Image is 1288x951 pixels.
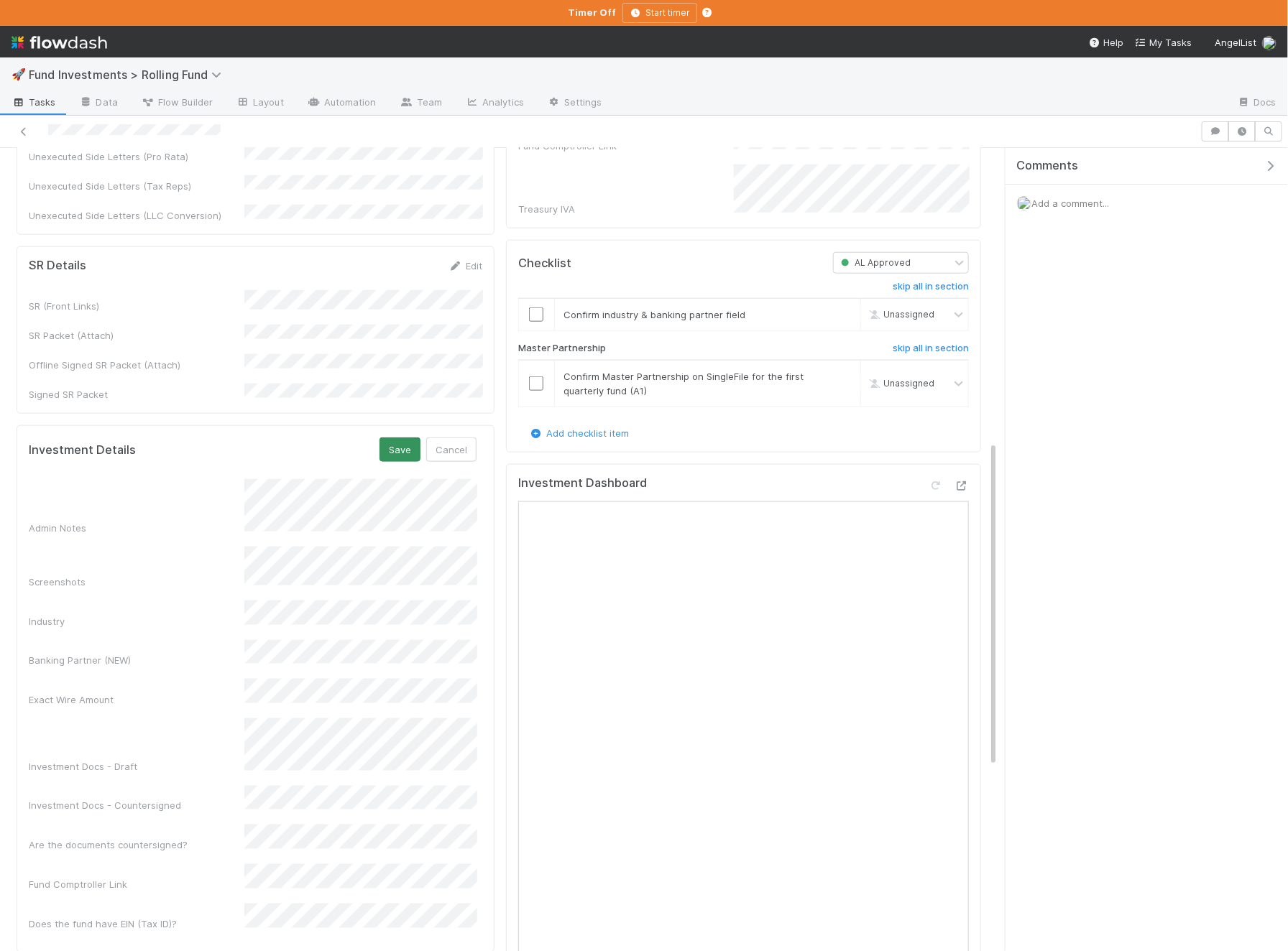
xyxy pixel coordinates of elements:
h6: Master Partnership [518,343,606,354]
div: Fund Comptroller Link [29,878,244,892]
span: Unassigned [866,378,934,389]
h5: Checklist [518,256,571,271]
div: Unexecuted Side Letters (LLC Conversion) [29,208,244,223]
button: Cancel [426,437,477,462]
img: logo-inverted-e16ddd16eac7371096b0.svg [11,30,107,55]
strong: Timer Off [569,6,617,18]
a: My Tasks [1135,35,1192,50]
div: Unexecuted Side Letters (Pro Rata) [29,149,244,164]
a: Data [68,92,129,115]
div: Banking Partner (NEW) [29,653,244,667]
span: Confirm Master Partnership on SingleFile for the first quarterly fund (A1) [563,371,804,396]
a: Docs [1225,92,1288,115]
button: Save [379,437,420,462]
div: Are the documents countersigned? [29,838,244,853]
span: 🚀 [11,68,26,80]
span: AngelList [1215,37,1256,48]
span: Unassigned [866,310,934,320]
h5: Investment Details [29,443,136,458]
div: Offline Signed SR Packet (Attach) [29,358,244,372]
div: Treasury IVA [518,202,734,216]
div: Screenshots [29,575,244,589]
div: Does the fund have EIN (Tax ID)? [29,917,244,932]
a: Settings [535,92,614,115]
img: avatar_12dd09bb-393f-4edb-90ff-b12147216d3f.png [1017,196,1031,210]
div: Investment Docs - Draft [29,760,244,774]
a: Flow Builder [129,92,224,115]
a: Layout [224,92,295,115]
div: Signed SR Packet [29,387,244,402]
a: Analytics [454,92,535,115]
span: Add a comment... [1031,198,1109,209]
a: Automation [295,92,388,115]
a: Add checklist item [529,427,629,439]
h6: skip all in section [893,343,969,354]
span: Tasks [11,95,56,109]
span: Flow Builder [141,95,213,109]
h6: skip all in section [893,281,969,292]
button: Start timer [622,3,697,23]
span: Comments [1016,159,1078,173]
span: AL Approved [838,258,911,269]
a: Edit [448,260,482,272]
a: skip all in section [893,343,969,360]
div: Admin Notes [29,521,244,535]
span: My Tasks [1135,37,1192,48]
div: Investment Docs - Countersigned [29,799,244,813]
div: Help [1089,35,1123,50]
div: Unexecuted Side Letters (Tax Reps) [29,179,244,193]
a: Team [388,92,454,115]
img: avatar_12dd09bb-393f-4edb-90ff-b12147216d3f.png [1262,36,1276,50]
div: SR Packet (Attach) [29,328,244,343]
div: SR (Front Links) [29,299,244,313]
h5: Investment Dashboard [518,476,647,491]
span: Confirm industry & banking partner field [563,309,745,320]
h5: SR Details [29,259,86,273]
div: Exact Wire Amount [29,692,244,707]
span: Fund Investments > Rolling Fund [29,68,229,82]
div: Industry [29,614,244,628]
a: skip all in section [893,281,969,298]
